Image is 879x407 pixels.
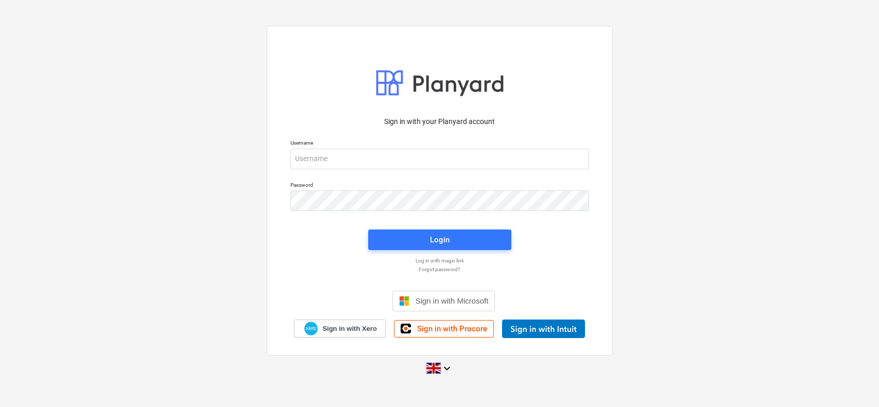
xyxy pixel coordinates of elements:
p: Sign in with your Planyard account [290,116,589,127]
a: Sign in with Procore [394,320,494,338]
div: Login [430,233,450,246]
span: Sign in with Microsoft [416,296,489,305]
a: Forgot password? [285,266,594,273]
img: Xero logo [304,322,318,335]
p: Username [290,139,589,148]
img: Microsoft logo [399,296,409,306]
span: Sign in with Procore [417,324,487,333]
i: keyboard_arrow_down [441,362,453,375]
button: Login [368,229,511,250]
a: Log in with magic link [285,257,594,264]
a: Sign in with Xero [294,320,386,338]
p: Password [290,182,589,190]
span: Sign in with Xero [322,324,376,333]
input: Username [290,149,589,169]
